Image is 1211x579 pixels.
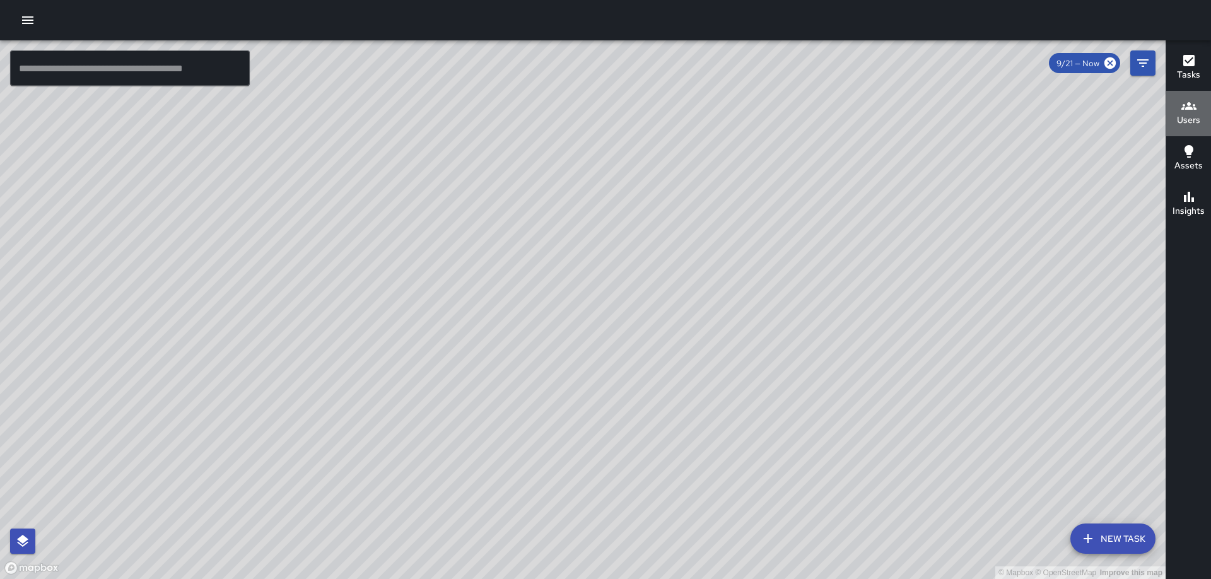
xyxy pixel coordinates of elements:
[1173,204,1205,218] h6: Insights
[1166,91,1211,136] button: Users
[1070,523,1155,554] button: New Task
[1177,68,1200,82] h6: Tasks
[1177,114,1200,127] h6: Users
[1174,159,1203,173] h6: Assets
[1049,58,1107,69] span: 9/21 — Now
[1166,136,1211,182] button: Assets
[1166,45,1211,91] button: Tasks
[1166,182,1211,227] button: Insights
[1130,50,1155,76] button: Filters
[1049,53,1120,73] div: 9/21 — Now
